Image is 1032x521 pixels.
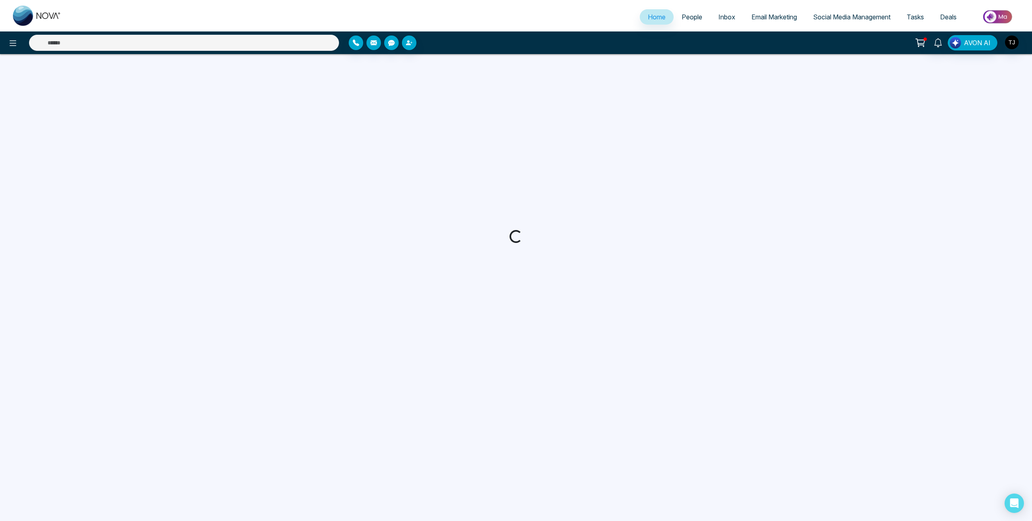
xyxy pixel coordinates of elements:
a: Inbox [710,9,743,25]
span: Email Marketing [751,13,797,21]
span: Social Media Management [813,13,891,21]
a: Social Media Management [805,9,899,25]
img: Nova CRM Logo [13,6,61,26]
img: Lead Flow [950,37,961,48]
div: Open Intercom Messenger [1005,494,1024,513]
a: Home [640,9,674,25]
a: Deals [932,9,965,25]
img: User Avatar [1005,36,1019,49]
span: Tasks [907,13,924,21]
span: People [682,13,702,21]
span: Deals [940,13,957,21]
a: People [674,9,710,25]
span: Inbox [718,13,735,21]
button: AVON AI [948,35,997,50]
a: Email Marketing [743,9,805,25]
a: Tasks [899,9,932,25]
img: Market-place.gif [969,8,1027,26]
span: Home [648,13,666,21]
span: AVON AI [964,38,990,48]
